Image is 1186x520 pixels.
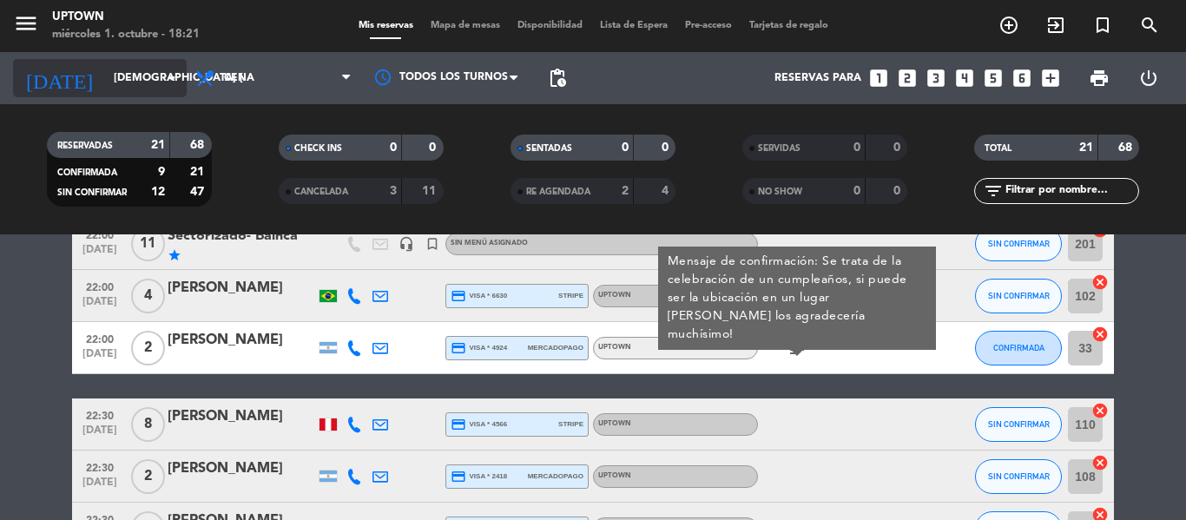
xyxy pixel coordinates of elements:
div: LOG OUT [1123,52,1173,104]
span: SIN CONFIRMAR [988,239,1050,248]
span: RESERVADAS [57,142,113,150]
span: stripe [558,290,583,301]
i: cancel [1091,273,1109,291]
i: cancel [1091,326,1109,343]
span: [DATE] [78,348,122,368]
i: search [1139,15,1160,36]
i: cancel [1091,402,1109,419]
span: visa * 2418 [451,469,507,484]
i: [DATE] [13,59,105,97]
span: pending_actions [547,68,568,89]
strong: 47 [190,186,208,198]
span: mercadopago [528,342,583,353]
i: add_circle_outline [998,15,1019,36]
span: SIN CONFIRMAR [988,419,1050,429]
strong: 68 [190,139,208,151]
strong: 21 [1079,142,1093,154]
div: [PERSON_NAME] [168,329,315,352]
i: credit_card [451,340,466,356]
div: [PERSON_NAME] [168,457,315,480]
span: 22:00 [78,276,122,296]
span: visa * 4924 [451,340,507,356]
i: credit_card [451,469,466,484]
span: NO SHOW [758,188,802,196]
button: SIN CONFIRMAR [975,459,1062,494]
strong: 0 [853,142,860,154]
strong: 0 [429,142,439,154]
i: exit_to_app [1045,15,1066,36]
strong: 0 [622,142,629,154]
i: looks_two [896,67,919,89]
i: looks_4 [953,67,976,89]
div: Sectorizado- Bainca [168,225,315,247]
span: SENTADAS [526,144,572,153]
input: Filtrar por nombre... [1004,181,1138,201]
strong: 68 [1118,142,1136,154]
strong: 21 [151,139,165,151]
i: looks_one [867,67,890,89]
span: print [1089,68,1110,89]
i: credit_card [451,417,466,432]
span: mercadopago [528,471,583,482]
button: SIN CONFIRMAR [975,227,1062,261]
strong: 9 [158,166,165,178]
i: turned_in_not [425,236,440,252]
i: cancel [1091,454,1109,471]
span: Reservas para [774,72,861,84]
i: star [168,248,181,262]
strong: 11 [422,185,439,197]
span: Sin menú asignado [451,240,528,247]
button: CONFIRMADA [975,331,1062,365]
span: 2 [131,459,165,494]
span: CANCELADA [294,188,348,196]
span: SIN CONFIRMAR [988,471,1050,481]
i: power_settings_new [1138,68,1159,89]
i: turned_in_not [1092,15,1113,36]
span: UPTOWN [598,344,631,351]
strong: 0 [893,185,904,197]
strong: 4 [662,185,672,197]
span: SERVIDAS [758,144,801,153]
span: stripe [558,418,583,430]
i: arrow_drop_down [161,68,182,89]
div: miércoles 1. octubre - 18:21 [52,26,200,43]
span: RE AGENDADA [526,188,590,196]
i: menu [13,10,39,36]
span: Tarjetas de regalo [741,21,837,30]
span: CHECK INS [294,144,342,153]
span: 22:00 [78,224,122,244]
strong: 0 [390,142,397,154]
span: [DATE] [78,296,122,316]
span: Disponibilidad [509,21,591,30]
strong: 21 [190,166,208,178]
strong: 0 [893,142,904,154]
i: credit_card [451,288,466,304]
span: Mapa de mesas [422,21,509,30]
span: visa * 6630 [451,288,507,304]
span: [DATE] [78,425,122,444]
span: Lista de Espera [591,21,676,30]
span: visa * 4566 [451,417,507,432]
span: CONFIRMADA [993,343,1044,352]
strong: 2 [622,185,629,197]
span: UPTOWN [598,292,631,299]
span: 8 [131,407,165,442]
button: SIN CONFIRMAR [975,407,1062,442]
span: Cena [224,72,254,84]
i: filter_list [983,181,1004,201]
span: CONFIRMADA [57,168,117,177]
div: Uptown [52,9,200,26]
span: 22:30 [78,457,122,477]
i: looks_3 [925,67,947,89]
span: 2 [131,331,165,365]
div: [PERSON_NAME] [168,405,315,428]
span: [DATE] [78,477,122,497]
span: 22:00 [78,328,122,348]
span: 22:30 [78,405,122,425]
span: SIN CONFIRMAR [988,291,1050,300]
span: [DATE] [78,244,122,264]
span: 4 [131,279,165,313]
strong: 12 [151,186,165,198]
i: headset_mic [399,236,414,252]
span: UPTOWN [598,472,631,479]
